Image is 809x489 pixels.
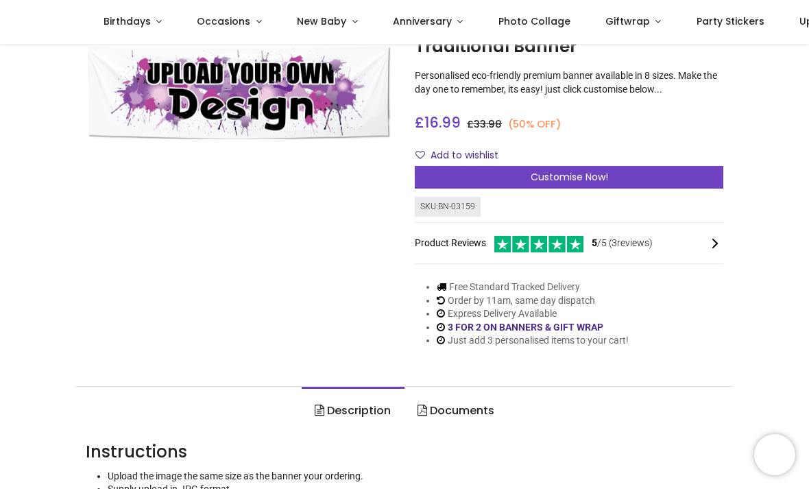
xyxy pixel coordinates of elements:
[415,144,510,167] button: Add to wishlistAdd to wishlist
[508,117,562,132] small: (50% OFF)
[108,470,723,484] li: Upload the image the same size as the banner your ordering.
[437,294,629,308] li: Order by 11am, same day dispatch
[86,47,394,140] img: Custom Banner Printing - Upload Your Own Design - Size 1 - Traditional Banner
[592,237,597,248] span: 5
[592,237,653,250] span: /5 ( 3 reviews)
[302,387,404,435] a: Description
[404,387,507,435] a: Documents
[393,14,452,28] span: Anniversary
[415,69,723,96] p: Personalised eco-friendly premium banner available in 8 sizes. Make the day one to remember, its ...
[197,14,250,28] span: Occasions
[86,440,723,464] h3: Instructions
[437,307,629,321] li: Express Delivery Available
[697,14,764,28] span: Party Stickers
[437,334,629,348] li: Just add 3 personalised items to your cart!
[467,117,502,131] span: £
[424,112,461,132] span: 16.99
[415,150,425,160] i: Add to wishlist
[415,197,481,217] div: SKU: BN-03159
[104,14,151,28] span: Birthdays
[415,234,723,252] div: Product Reviews
[605,14,650,28] span: Giftwrap
[448,322,603,333] a: 3 FOR 2 ON BANNERS & GIFT WRAP
[531,170,608,184] span: Customise Now!
[474,117,502,131] span: 33.98
[754,434,795,475] iframe: Brevo live chat
[437,281,629,294] li: Free Standard Tracked Delivery
[498,14,570,28] span: Photo Collage
[415,112,461,132] span: £
[297,14,346,28] span: New Baby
